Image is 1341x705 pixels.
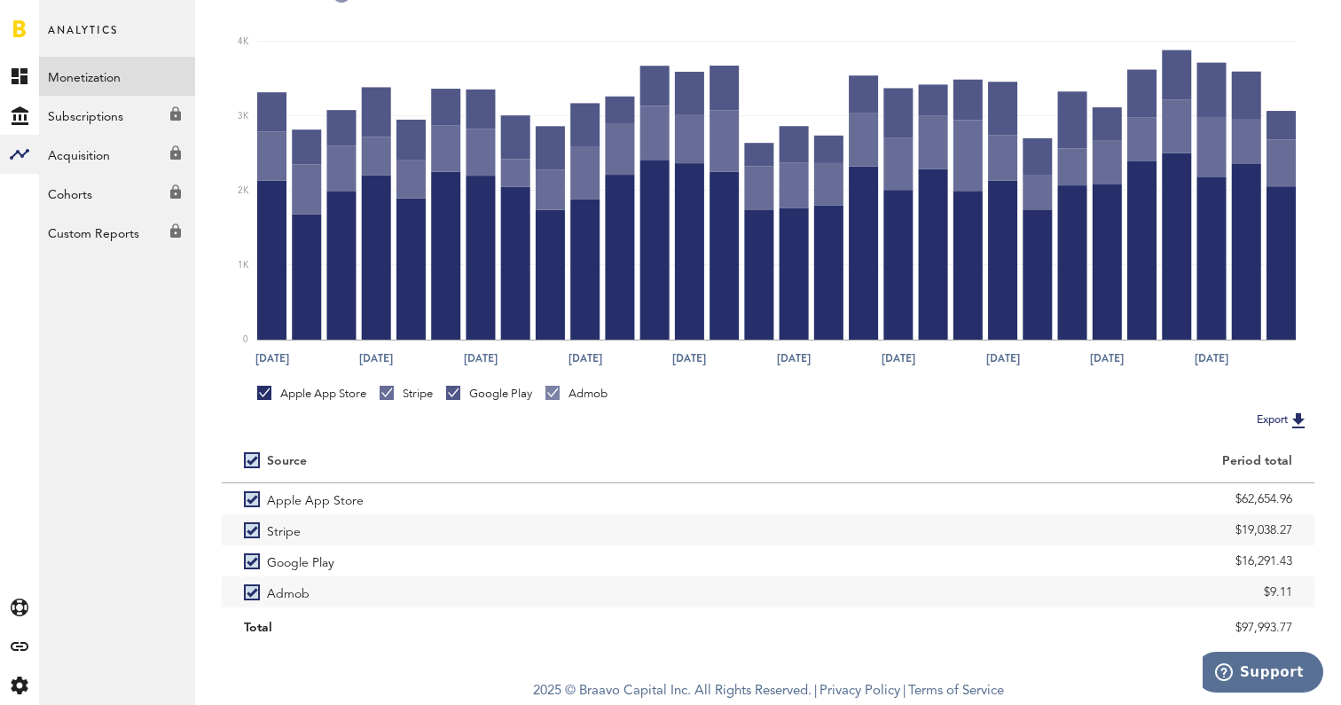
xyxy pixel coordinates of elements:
text: [DATE] [569,350,602,366]
text: 2K [238,186,249,195]
span: Stripe [267,514,301,545]
div: $16,291.43 [790,548,1292,575]
a: Monetization [39,57,195,96]
div: Apple App Store [257,386,366,402]
div: $9.11 [790,579,1292,606]
text: 3K [238,112,249,121]
div: $62,654.96 [790,486,1292,513]
div: Period total [790,454,1292,469]
text: [DATE] [672,350,706,366]
div: Total [244,615,746,641]
text: [DATE] [359,350,393,366]
iframe: Opens a widget where you can find more information [1203,652,1323,696]
text: 4K [238,37,249,46]
text: [DATE] [1195,350,1228,366]
span: Apple App Store [267,483,364,514]
div: Stripe [380,386,433,402]
text: [DATE] [777,350,811,366]
text: [DATE] [882,350,915,366]
div: $19,038.27 [790,517,1292,544]
div: Google Play [446,386,532,402]
a: Cohorts [39,174,195,213]
span: Analytics [48,20,118,57]
a: Custom Reports [39,213,195,252]
text: [DATE] [255,350,289,366]
text: [DATE] [986,350,1020,366]
text: [DATE] [464,350,498,366]
button: Export [1251,409,1314,432]
a: Privacy Policy [819,685,900,698]
text: [DATE] [1090,350,1124,366]
span: 2025 © Braavo Capital Inc. All Rights Reserved. [533,678,812,705]
a: Subscriptions [39,96,195,135]
a: Terms of Service [908,685,1004,698]
div: Source [267,454,307,469]
img: Export [1288,410,1309,431]
div: Admob [545,386,608,402]
span: Admob [267,576,310,607]
span: Google Play [267,545,334,576]
div: $97,993.77 [790,615,1292,641]
text: 0 [243,335,248,344]
a: Acquisition [39,135,195,174]
text: 1K [238,261,249,270]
